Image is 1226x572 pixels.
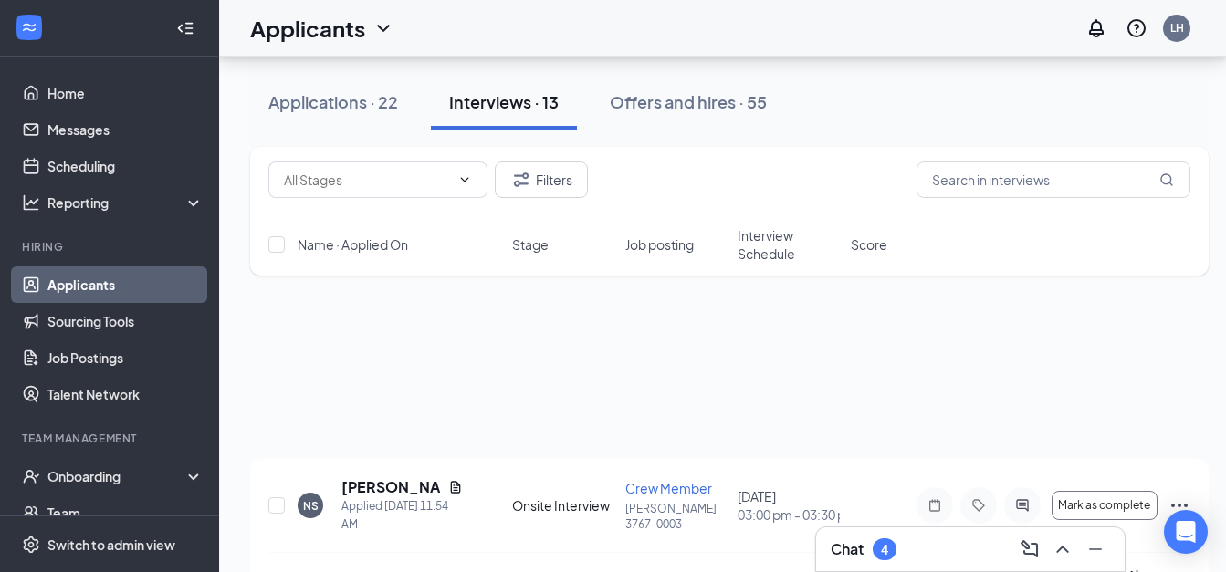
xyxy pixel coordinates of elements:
div: Reporting [47,193,204,212]
svg: QuestionInfo [1126,17,1147,39]
svg: ChevronUp [1052,538,1074,560]
button: ChevronUp [1048,535,1077,564]
div: Team Management [22,431,200,446]
svg: Collapse [176,19,194,37]
a: Job Postings [47,339,204,376]
input: Search in interviews [917,161,1190,198]
span: Interview Schedule [738,226,840,263]
svg: WorkstreamLogo [20,18,38,36]
a: Home [47,75,204,111]
svg: Notifications [1085,17,1107,39]
svg: Settings [22,536,40,554]
svg: Analysis [22,193,40,212]
svg: UserCheck [22,467,40,485]
span: Crew Member [625,480,712,496]
div: Applied [DATE] 11:54 AM [341,497,463,534]
a: Messages [47,111,204,148]
svg: Document [448,480,463,494]
svg: Tag [968,498,990,513]
div: Open Intercom Messenger [1164,510,1208,554]
svg: ActiveChat [1011,498,1033,513]
div: Onsite Interview [512,496,614,515]
svg: ChevronDown [457,172,472,187]
span: Mark as complete [1058,499,1150,512]
h5: [PERSON_NAME] [341,477,441,497]
div: Offers and hires · 55 [610,90,767,113]
svg: Ellipses [1168,494,1190,516]
svg: MagnifyingGlass [1159,172,1174,187]
svg: Minimize [1085,538,1106,560]
svg: Filter [510,169,532,191]
svg: ChevronDown [372,17,394,39]
div: NS [303,498,319,514]
p: [PERSON_NAME] 3767-0003 [625,501,728,532]
span: Job posting [625,235,694,254]
a: Applicants [47,266,204,303]
div: Interviews · 13 [449,90,559,113]
a: Scheduling [47,148,204,184]
div: Switch to admin view [47,536,175,554]
div: 4 [881,542,888,557]
h3: Chat [831,539,864,559]
a: Sourcing Tools [47,303,204,339]
button: Filter Filters [495,161,588,198]
h1: Applicants [250,13,365,44]
span: 03:00 pm - 03:30 pm [738,505,840,524]
button: ComposeMessage [1015,535,1044,564]
div: [DATE] [738,487,840,524]
div: Hiring [22,239,200,255]
div: Onboarding [47,467,188,485]
svg: ComposeMessage [1019,538,1041,560]
input: All Stages [284,170,450,190]
div: LH [1170,20,1184,36]
button: Mark as complete [1052,491,1158,520]
a: Team [47,494,204,531]
a: Talent Network [47,376,204,412]
button: Minimize [1081,535,1110,564]
svg: Note [924,498,946,513]
span: Name · Applied On [298,235,408,254]
span: Score [851,235,887,254]
div: Applications · 22 [268,90,398,113]
span: Stage [512,235,549,254]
